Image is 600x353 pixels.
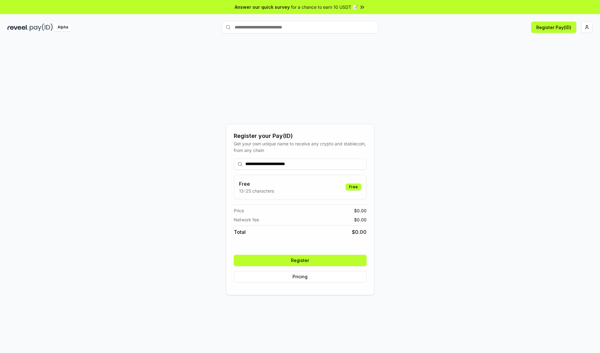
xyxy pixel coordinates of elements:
[234,228,246,236] span: Total
[234,271,367,282] button: Pricing
[235,4,290,10] span: Answer our quick survey
[234,207,244,214] span: Price
[234,255,367,266] button: Register
[291,4,358,10] span: for a chance to earn 10 USDT 📝
[346,184,361,190] div: Free
[354,216,367,223] span: $ 0.00
[54,23,72,31] div: Alpha
[234,216,259,223] span: Network fee
[354,207,367,214] span: $ 0.00
[239,180,274,188] h3: Free
[30,23,53,31] img: pay_id
[239,188,274,194] p: 13-25 characters
[234,140,367,154] div: Get your own unique name to receive any crypto and stablecoin, from any chain
[531,22,576,33] button: Register Pay(ID)
[7,23,28,31] img: reveel_dark
[234,132,367,140] div: Register your Pay(ID)
[352,228,367,236] span: $ 0.00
